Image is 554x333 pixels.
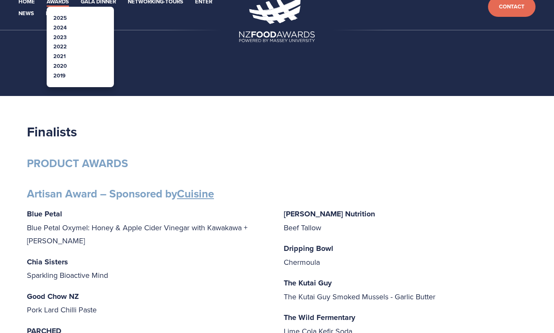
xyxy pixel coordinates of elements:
[27,291,79,302] strong: Good Chow NZ
[27,207,270,248] p: Blue Petal Oxymel: Honey & Apple Cider Vinegar with Kawakawa + [PERSON_NAME]
[284,312,355,323] strong: The Wild Fermentary
[53,52,66,60] a: 2021
[284,243,333,254] strong: Dripping Bowl
[27,155,128,171] strong: PRODUCT AWARDS
[53,24,67,32] a: 2024
[27,208,62,219] strong: Blue Petal
[27,290,270,317] p: Pork Lard Chilli Paste
[27,122,77,141] strong: Finalists
[284,208,375,219] strong: [PERSON_NAME] Nutrition
[53,62,67,70] a: 2020
[284,277,332,288] strong: The Kutai Guy
[177,186,214,202] a: Cuisine
[18,9,34,19] a: News
[46,9,73,19] a: Partners
[53,33,67,41] a: 2023
[284,276,527,303] p: The Kutai Guy Smoked Mussels - Garlic Butter
[53,43,67,51] a: 2022
[53,72,66,80] a: 2019
[284,207,527,234] p: Beef Tallow
[27,256,68,267] strong: Chia Sisters
[284,242,527,269] p: Chermoula
[27,255,270,282] p: Sparkling Bioactive Mind
[27,186,214,202] strong: Artisan Award – Sponsored by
